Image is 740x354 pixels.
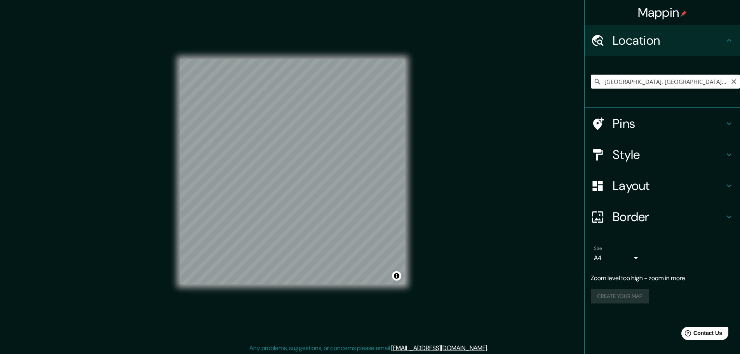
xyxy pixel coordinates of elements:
[585,25,740,56] div: Location
[671,324,731,345] iframe: Help widget launcher
[731,77,737,85] button: Clear
[613,209,724,225] h4: Border
[613,178,724,194] h4: Layout
[591,75,740,89] input: Pick your city or area
[392,271,401,281] button: Toggle attribution
[391,344,487,352] a: [EMAIL_ADDRESS][DOMAIN_NAME]
[180,59,405,284] canvas: Map
[613,147,724,162] h4: Style
[613,116,724,131] h4: Pins
[489,344,491,353] div: .
[594,245,602,252] label: Size
[594,252,641,264] div: A4
[488,344,489,353] div: .
[249,344,488,353] p: Any problems, suggestions, or concerns please email .
[585,170,740,201] div: Layout
[681,10,687,17] img: pin-icon.png
[585,139,740,170] div: Style
[638,5,687,20] h4: Mappin
[585,201,740,232] div: Border
[591,274,734,283] p: Zoom level too high - zoom in more
[613,33,724,48] h4: Location
[585,108,740,139] div: Pins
